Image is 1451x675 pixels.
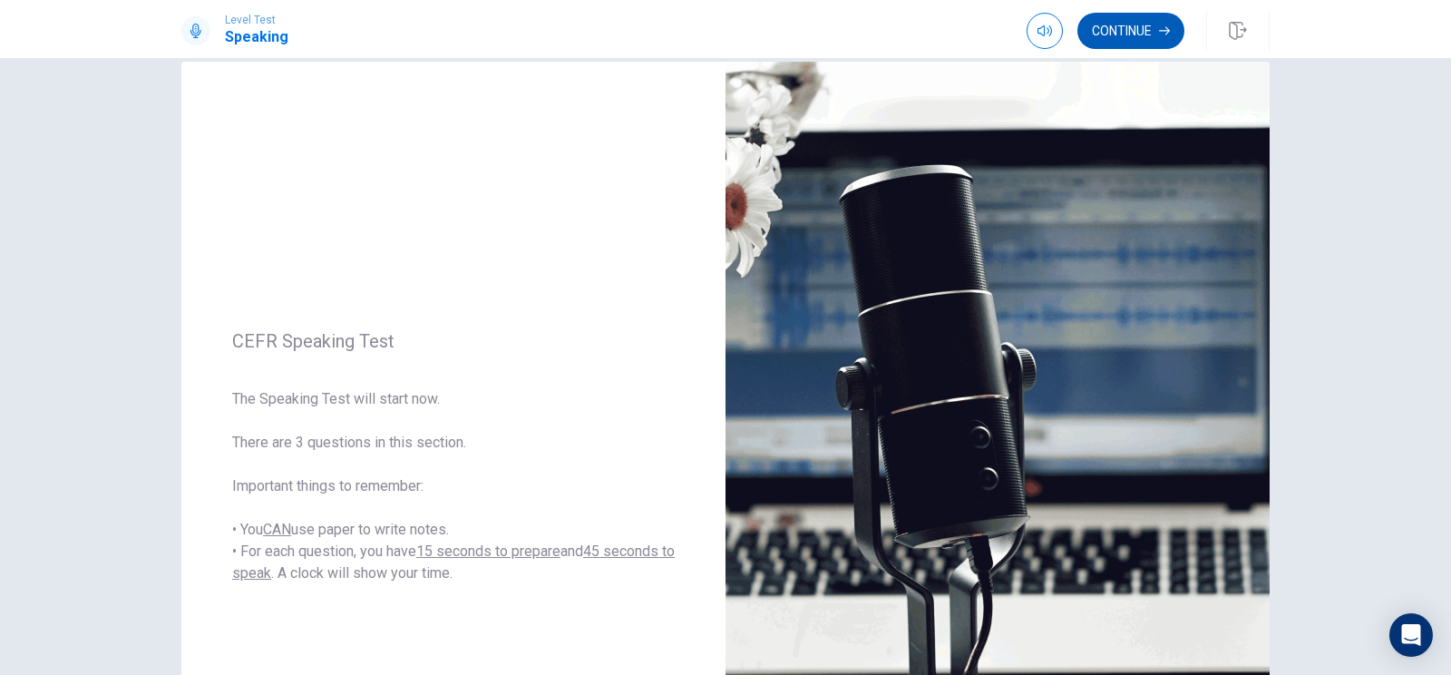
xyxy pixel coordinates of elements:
[232,388,675,584] span: The Speaking Test will start now. There are 3 questions in this section. Important things to reme...
[225,14,288,26] span: Level Test
[232,330,675,352] span: CEFR Speaking Test
[1389,613,1433,657] div: Open Intercom Messenger
[225,26,288,48] h1: Speaking
[263,521,291,538] u: CAN
[416,543,560,560] u: 15 seconds to prepare
[1077,13,1184,49] button: Continue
